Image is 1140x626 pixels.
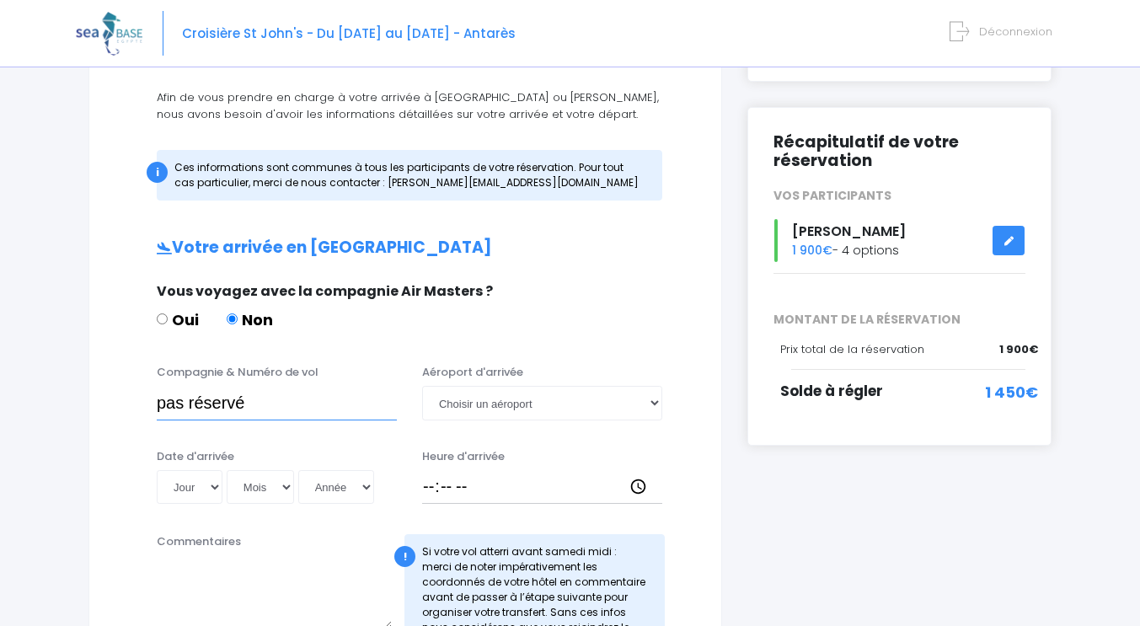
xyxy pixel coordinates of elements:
[157,308,199,331] label: Oui
[123,238,688,258] h2: Votre arrivée en [GEOGRAPHIC_DATA]
[422,448,505,465] label: Heure d'arrivée
[157,364,318,381] label: Compagnie & Numéro de vol
[394,546,415,567] div: !
[761,311,1038,329] span: MONTANT DE LA RÉSERVATION
[157,313,168,324] input: Oui
[999,341,1038,358] span: 1 900€
[979,24,1052,40] span: Déconnexion
[182,24,516,42] span: Croisière St John's - Du [DATE] au [DATE] - Antarès
[792,222,906,241] span: [PERSON_NAME]
[227,308,273,331] label: Non
[422,364,523,381] label: Aéroport d'arrivée
[123,89,688,122] p: Afin de vous prendre en charge à votre arrivée à [GEOGRAPHIC_DATA] ou [PERSON_NAME], nous avons b...
[227,313,238,324] input: Non
[157,281,493,301] span: Vous voyagez avec la compagnie Air Masters ?
[780,341,924,357] span: Prix total de la réservation
[761,187,1038,205] div: VOS PARTICIPANTS
[792,242,832,259] span: 1 900€
[157,150,662,201] div: Ces informations sont communes à tous les participants de votre réservation. Pour tout cas partic...
[157,448,234,465] label: Date d'arrivée
[147,162,168,183] div: i
[985,381,1038,404] span: 1 450€
[773,133,1025,172] h2: Récapitulatif de votre réservation
[761,219,1038,262] div: - 4 options
[780,381,883,401] span: Solde à régler
[157,533,241,550] label: Commentaires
